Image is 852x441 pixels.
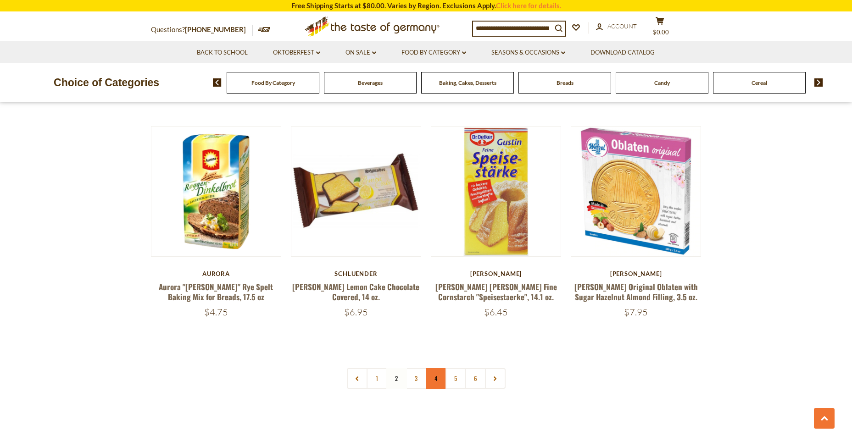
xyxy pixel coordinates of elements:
[814,78,823,87] img: next arrow
[426,368,446,389] a: 4
[251,79,295,86] a: Food By Category
[151,24,253,36] p: Questions?
[439,79,496,86] a: Baking, Cakes, Desserts
[752,79,767,86] a: Cereal
[273,48,320,58] a: Oktoberfest
[484,306,508,318] span: $6.45
[401,48,466,58] a: Food By Category
[557,79,574,86] a: Breads
[213,78,222,87] img: previous arrow
[435,281,557,302] a: [PERSON_NAME] [PERSON_NAME] Fine Cornstarch "Speisestaerke", 14.1 oz.
[345,48,376,58] a: On Sale
[185,25,246,33] a: [PHONE_NUMBER]
[496,1,561,10] a: Click here for details.
[204,306,228,318] span: $4.75
[292,281,419,302] a: [PERSON_NAME] Lemon Cake Chocolate Covered, 14 oz.
[653,28,669,36] span: $0.00
[596,22,637,32] a: Account
[291,270,422,277] div: Schluender
[465,368,486,389] a: 6
[445,368,466,389] a: 5
[197,48,248,58] a: Back to School
[151,270,282,277] div: Aurora
[431,127,561,256] img: Dr. Oetker Gustin Fine Cornstarch "Speisestaerke", 14.1 oz.
[571,127,701,256] img: Wetzel Original Oblaten with Sugar Hazelnut Almond Filling, 3.5 oz.
[571,270,702,277] div: [PERSON_NAME]
[574,281,698,302] a: [PERSON_NAME] Original Oblaten with Sugar Hazelnut Almond Filling, 3.5 oz.
[291,127,421,256] img: Schluender Lemon Cake Chocolate Covered, 14 oz.
[491,48,565,58] a: Seasons & Occasions
[159,281,273,302] a: Aurora "[PERSON_NAME]" Rye Spelt Baking Mix for Breads, 17.5 oz
[358,79,383,86] a: Beverages
[590,48,655,58] a: Download Catalog
[151,127,281,256] img: Aurora "Roggen-Dinkel" Rye Spelt Baking Mix for Breads, 17.5 oz
[624,306,648,318] span: $7.95
[431,270,562,277] div: [PERSON_NAME]
[607,22,637,30] span: Account
[344,306,368,318] span: $6.95
[406,368,427,389] a: 3
[367,368,387,389] a: 1
[654,79,670,86] a: Candy
[646,17,674,39] button: $0.00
